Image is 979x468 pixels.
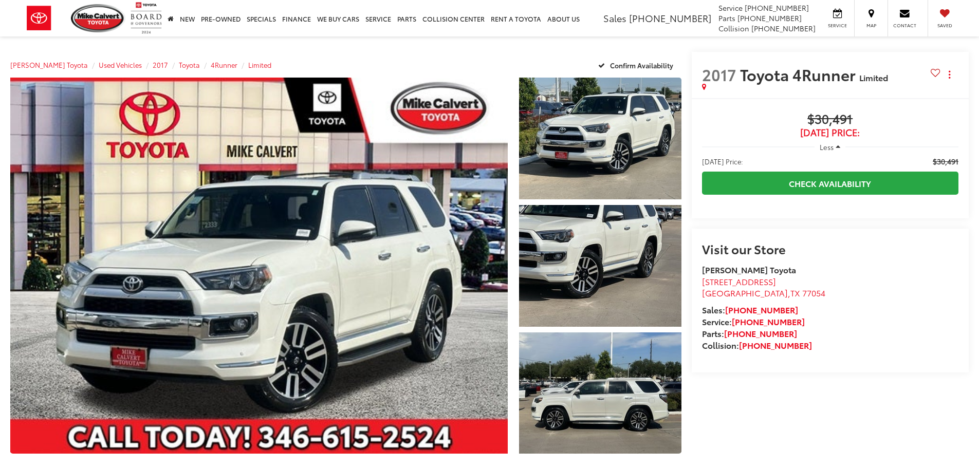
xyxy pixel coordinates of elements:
[745,3,809,13] span: [PHONE_NUMBER]
[702,315,805,327] strong: Service:
[859,71,888,83] span: Limited
[702,264,796,275] strong: [PERSON_NAME] Toyota
[820,142,834,152] span: Less
[732,315,805,327] a: [PHONE_NUMBER]
[603,11,626,25] span: Sales
[211,60,237,69] a: 4Runner
[751,23,816,33] span: [PHONE_NUMBER]
[790,287,800,298] span: TX
[71,4,125,32] img: Mike Calvert Toyota
[826,22,849,29] span: Service
[802,287,825,298] span: 77054
[739,339,812,351] a: [PHONE_NUMBER]
[248,60,271,69] a: Limited
[702,172,958,195] a: Check Availability
[702,63,736,85] span: 2017
[10,78,508,454] a: Expand Photo 0
[702,127,958,138] span: [DATE] Price:
[517,76,682,200] img: 2017 Toyota 4Runner Limited
[702,242,958,255] h2: Visit our Store
[702,339,812,351] strong: Collision:
[179,60,200,69] a: Toyota
[702,327,797,339] strong: Parts:
[702,275,825,299] a: [STREET_ADDRESS] [GEOGRAPHIC_DATA],TX 77054
[153,60,168,69] a: 2017
[593,56,681,74] button: Confirm Availability
[860,22,882,29] span: Map
[610,61,673,70] span: Confirm Availability
[702,287,825,298] span: ,
[99,60,142,69] a: Used Vehicles
[702,275,776,287] span: [STREET_ADDRESS]
[737,13,802,23] span: [PHONE_NUMBER]
[740,63,859,85] span: Toyota 4Runner
[702,156,743,166] span: [DATE] Price:
[725,304,798,315] a: [PHONE_NUMBER]
[629,11,711,25] span: [PHONE_NUMBER]
[517,203,682,328] img: 2017 Toyota 4Runner Limited
[718,23,749,33] span: Collision
[940,65,958,83] button: Actions
[702,112,958,127] span: $30,491
[517,331,682,455] img: 2017 Toyota 4Runner Limited
[718,3,743,13] span: Service
[718,13,735,23] span: Parts
[933,156,958,166] span: $30,491
[5,76,512,456] img: 2017 Toyota 4Runner Limited
[949,70,950,79] span: dropdown dots
[815,138,845,156] button: Less
[702,304,798,315] strong: Sales:
[724,327,797,339] a: [PHONE_NUMBER]
[702,287,788,298] span: [GEOGRAPHIC_DATA]
[519,78,681,199] a: Expand Photo 1
[519,205,681,327] a: Expand Photo 2
[519,332,681,454] a: Expand Photo 3
[933,22,956,29] span: Saved
[10,60,88,69] a: [PERSON_NAME] Toyota
[893,22,916,29] span: Contact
